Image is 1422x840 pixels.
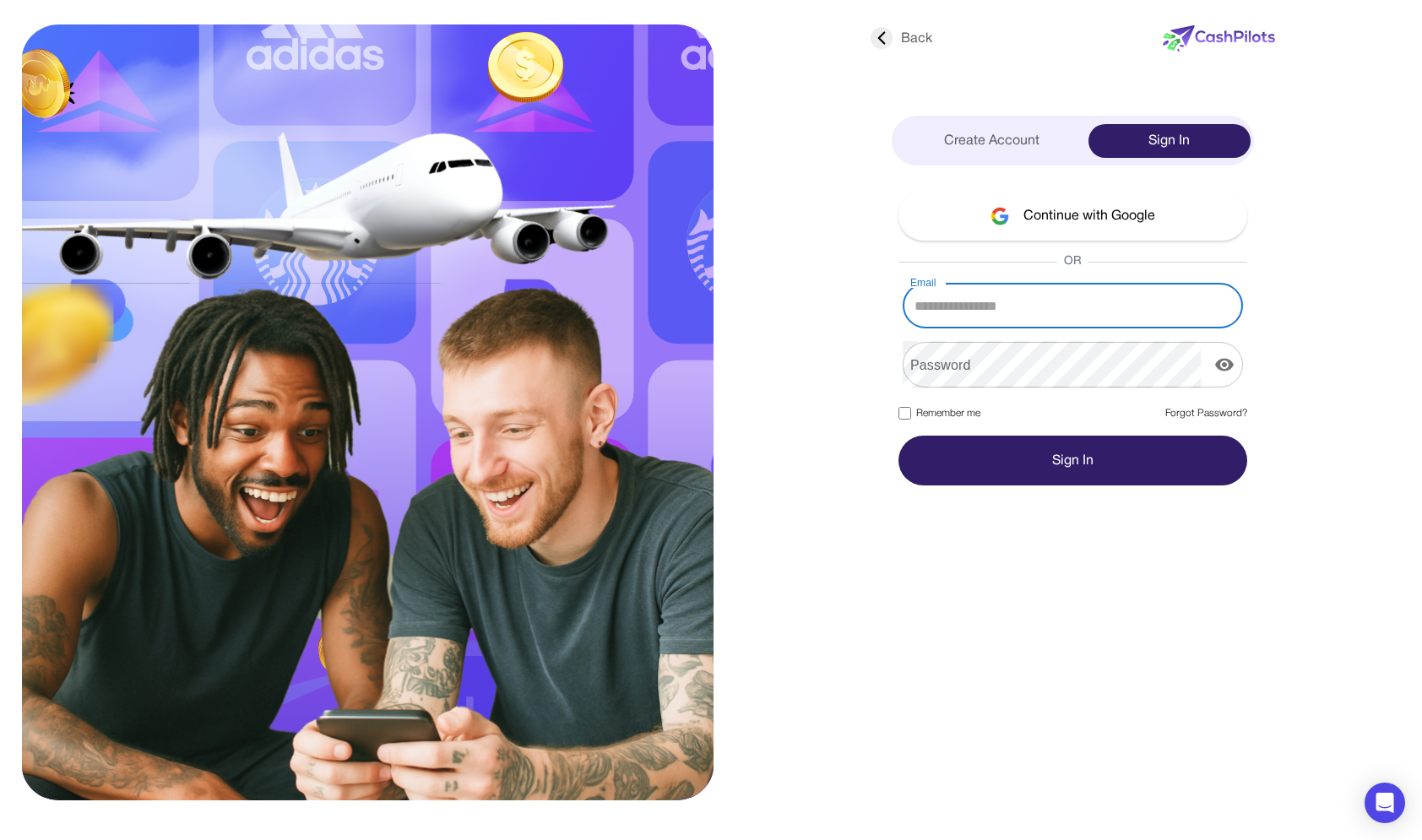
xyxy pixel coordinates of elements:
[22,24,714,800] img: sing-in.svg
[1165,406,1247,421] a: Forgot Password?
[1088,124,1251,158] div: Sign In
[898,436,1247,485] button: Sign In
[1365,783,1405,823] div: Open Intercom Messenger
[898,406,980,421] label: Remember me
[1057,253,1088,270] span: OR
[871,29,932,49] div: Back
[895,124,1088,158] div: Create Account
[991,207,1010,225] img: google-logo.svg
[1163,25,1275,52] img: new-logo.svg
[898,191,1247,241] button: Continue with Google
[898,407,911,420] input: Remember me
[1208,348,1241,382] button: display the password
[910,275,936,290] label: Email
